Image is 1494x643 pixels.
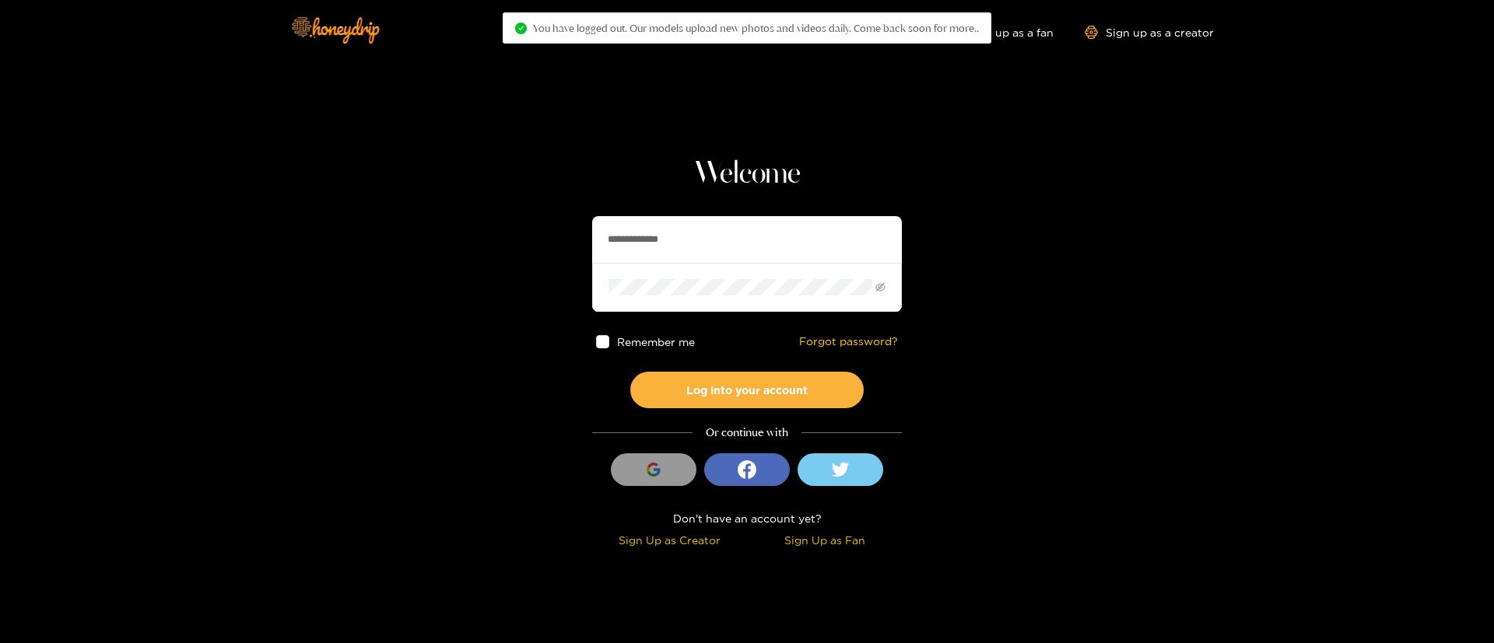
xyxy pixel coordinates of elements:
div: Don't have an account yet? [592,509,902,527]
button: Log into your account [630,372,864,408]
span: eye-invisible [875,282,886,292]
a: Forgot password? [799,335,898,348]
span: Remember me [617,336,695,348]
div: Sign Up as Fan [751,531,898,549]
div: Sign Up as Creator [596,531,743,549]
div: Or continue with [592,424,902,442]
a: Sign up as a fan [947,26,1054,39]
span: You have logged out. Our models upload new photos and videos daily. Come back soon for more.. [533,22,979,34]
h1: Welcome [592,156,902,193]
a: Sign up as a creator [1085,26,1214,39]
span: check-circle [515,23,527,34]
